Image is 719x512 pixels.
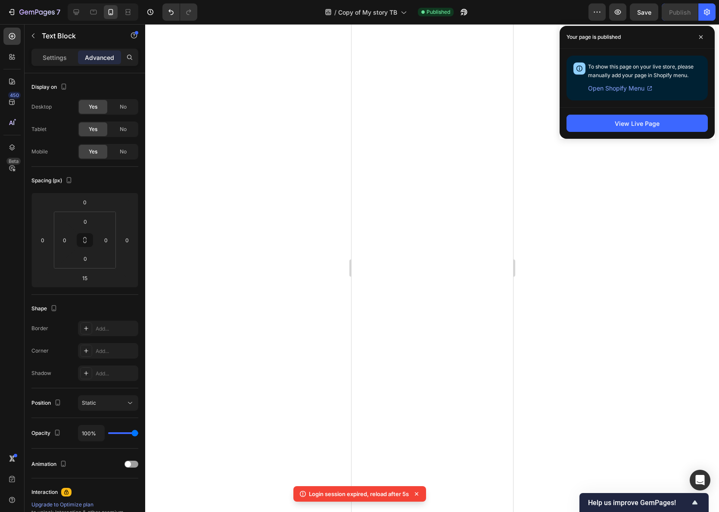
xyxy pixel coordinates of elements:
div: Spacing (px) [31,175,74,187]
div: Mobile [31,148,48,156]
input: 0px [77,252,94,265]
div: Upgrade to Optimize plan [31,501,138,509]
div: Beta [6,158,21,165]
span: Save [637,9,651,16]
input: 0px [77,215,94,228]
button: Save [630,3,658,21]
div: Publish [669,8,691,17]
div: Shape [31,303,59,315]
div: Border [31,325,48,332]
div: Animation [31,459,68,470]
span: Open Shopify Menu [588,83,644,94]
input: 0 [121,234,134,247]
iframe: Design area [352,24,513,512]
p: Settings [43,53,67,62]
button: Publish [662,3,698,21]
input: 15 [76,272,93,284]
span: No [120,103,127,111]
div: Display on [31,81,69,93]
div: Add... [96,370,136,378]
span: Published [426,8,450,16]
span: Yes [89,125,97,133]
div: Opacity [31,428,62,439]
div: Interaction [31,488,58,496]
button: Static [78,395,138,411]
span: No [120,148,127,156]
p: Text Block [42,31,115,41]
span: Yes [89,103,97,111]
input: Auto [78,425,104,441]
div: Undo/Redo [162,3,197,21]
input: 0px [58,234,71,247]
p: Advanced [85,53,114,62]
span: / [334,8,336,17]
div: Shadow [31,369,51,377]
p: 7 [56,7,60,17]
button: View Live Page [566,115,708,132]
input: 0 [76,196,93,209]
span: Help us improve GemPages! [588,499,690,507]
span: Static [82,400,96,406]
input: 0px [100,234,112,247]
div: Desktop [31,103,52,111]
button: 7 [3,3,64,21]
input: 0 [36,234,49,247]
span: To show this page on your live store, please manually add your page in Shopify menu. [588,63,694,78]
span: Copy of My story TB [338,8,397,17]
p: Your page is published [566,33,621,41]
span: No [120,125,127,133]
div: 450 [8,92,21,99]
div: View Live Page [615,119,660,128]
div: Position [31,397,63,409]
div: Corner [31,347,49,355]
div: Add... [96,347,136,355]
p: Login session expired, reload after 5s [309,490,409,498]
div: Tablet [31,125,47,133]
span: Yes [89,148,97,156]
div: Open Intercom Messenger [690,470,710,490]
button: Show survey - Help us improve GemPages! [588,497,700,508]
div: Add... [96,325,136,333]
